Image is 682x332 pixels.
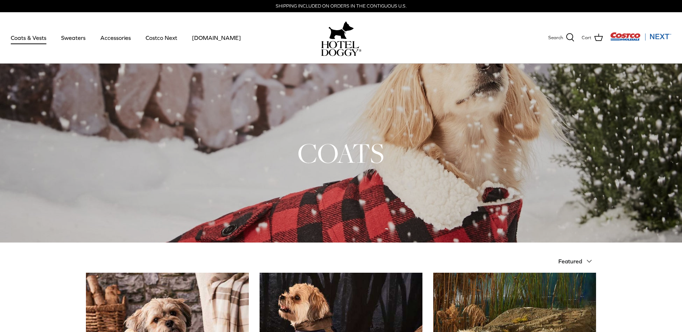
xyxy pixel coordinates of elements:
a: Accessories [94,26,137,50]
a: Visit Costco Next [610,37,671,42]
span: Featured [558,258,582,264]
span: Cart [582,34,591,42]
a: Cart [582,33,603,42]
button: Featured [558,253,596,269]
h1: COATS [86,135,596,171]
a: Coats & Vests [4,26,53,50]
span: Search [548,34,563,42]
img: Costco Next [610,32,671,41]
a: [DOMAIN_NAME] [186,26,247,50]
img: hoteldoggy.com [329,19,354,41]
a: hoteldoggy.com hoteldoggycom [321,19,361,56]
a: Search [548,33,575,42]
a: Sweaters [55,26,92,50]
a: Costco Next [139,26,184,50]
img: hoteldoggycom [321,41,361,56]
